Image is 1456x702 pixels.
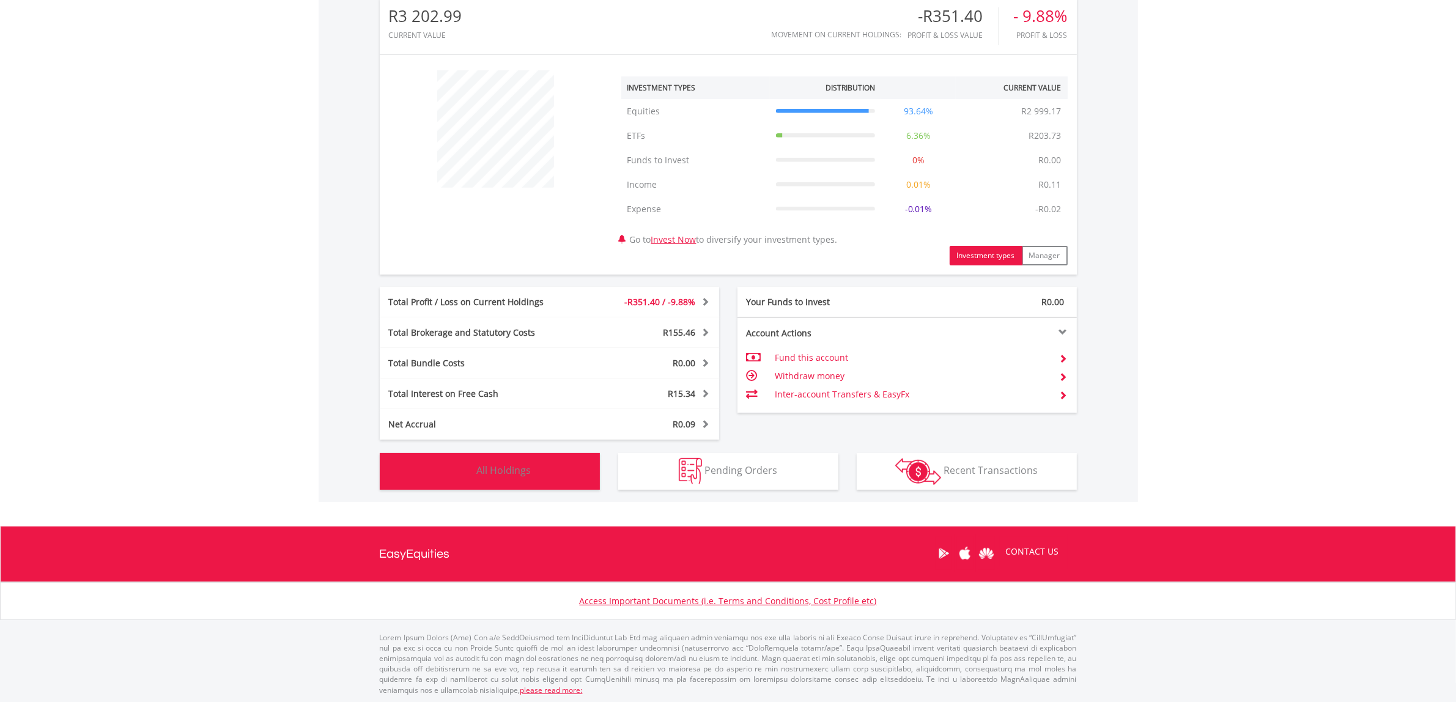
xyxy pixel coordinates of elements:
div: Distribution [826,83,875,93]
div: Total Interest on Free Cash [380,388,578,400]
div: Movement on Current Holdings: [772,31,902,39]
td: Equities [621,99,770,124]
div: R3 202.99 [389,7,462,25]
div: Net Accrual [380,418,578,430]
div: -R351.40 [908,7,999,25]
div: Total Brokerage and Statutory Costs [380,327,578,339]
td: Expense [621,197,770,221]
th: Investment Types [621,76,770,99]
span: All Holdings [477,464,531,477]
td: 0% [881,148,956,172]
div: Account Actions [737,327,907,339]
div: Total Profit / Loss on Current Holdings [380,296,578,308]
a: CONTACT US [997,534,1068,569]
a: EasyEquities [380,526,450,582]
td: R2 999.17 [1016,99,1068,124]
td: R203.73 [1023,124,1068,148]
td: ETFs [621,124,770,148]
a: Google Play [933,534,955,572]
td: Fund this account [775,349,1049,367]
td: -0.01% [881,197,956,221]
div: Total Bundle Costs [380,357,578,369]
td: -R0.02 [1030,197,1068,221]
img: holdings-wht.png [448,458,475,484]
div: CURRENT VALUE [389,31,462,39]
th: Current Value [956,76,1068,99]
div: Profit & Loss [1014,31,1068,39]
div: - 9.88% [1014,7,1068,25]
td: Withdraw money [775,367,1049,385]
a: please read more: [520,685,583,695]
td: R0.11 [1033,172,1068,197]
td: 93.64% [881,99,956,124]
td: Funds to Invest [621,148,770,172]
div: Go to to diversify your investment types. [612,64,1077,265]
a: Huawei [976,534,997,572]
td: 0.01% [881,172,956,197]
a: Access Important Documents (i.e. Terms and Conditions, Cost Profile etc) [580,595,877,607]
button: Recent Transactions [857,453,1077,490]
span: -R351.40 / -9.88% [625,296,696,308]
span: R155.46 [663,327,696,338]
a: Invest Now [651,234,697,245]
p: Lorem Ipsum Dolors (Ame) Con a/e SeddOeiusmod tem InciDiduntut Lab Etd mag aliquaen admin veniamq... [380,632,1077,695]
td: R0.00 [1033,148,1068,172]
td: Income [621,172,770,197]
img: transactions-zar-wht.png [895,458,941,485]
button: Pending Orders [618,453,838,490]
button: Manager [1022,246,1068,265]
span: R15.34 [668,388,696,399]
button: Investment types [950,246,1022,265]
td: 6.36% [881,124,956,148]
a: Apple [955,534,976,572]
span: R0.00 [673,357,696,369]
div: Profit & Loss Value [908,31,999,39]
span: R0.00 [1042,296,1065,308]
button: All Holdings [380,453,600,490]
img: pending_instructions-wht.png [679,458,702,484]
span: Pending Orders [704,464,777,477]
div: Your Funds to Invest [737,296,907,308]
td: Inter-account Transfers & EasyFx [775,385,1049,404]
span: R0.09 [673,418,696,430]
span: Recent Transactions [944,464,1038,477]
